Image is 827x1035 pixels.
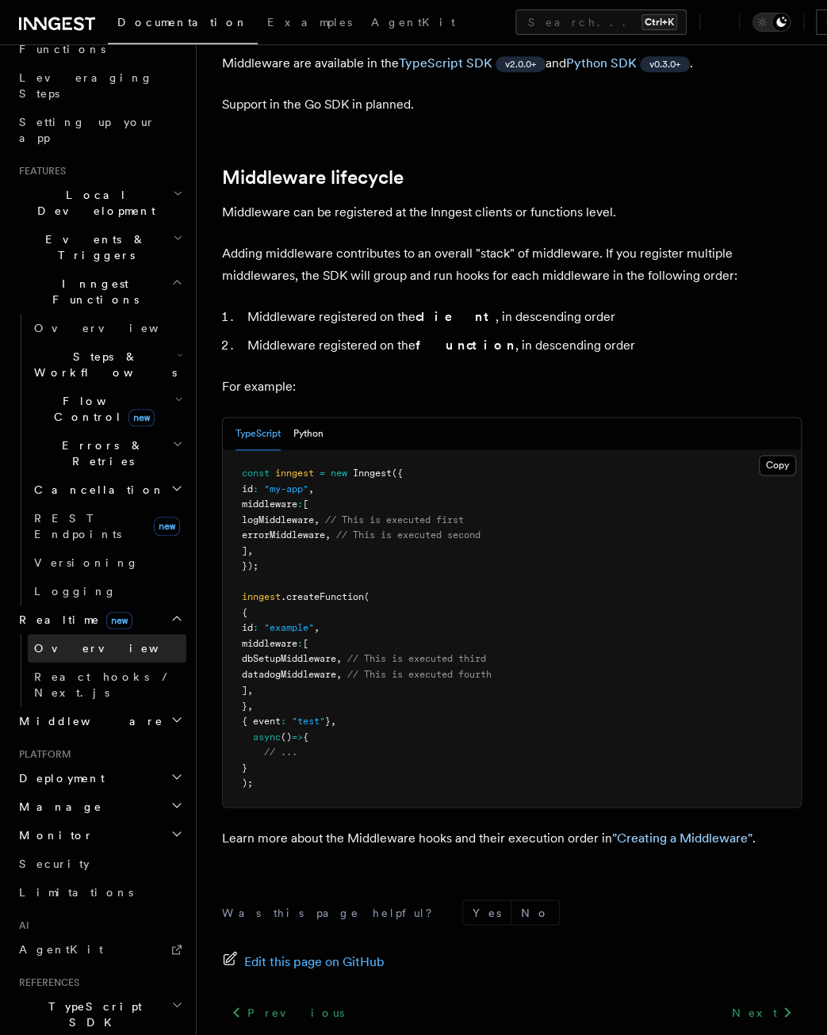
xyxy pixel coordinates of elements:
[362,5,465,43] a: AgentKit
[222,376,802,398] p: For example:
[222,243,802,287] p: Adding middleware contributes to an overall "stack" of middleware. If you register multiple middl...
[222,166,404,189] a: Middleware lifecycle
[336,653,342,664] span: ,
[242,498,297,510] span: middleware
[28,431,186,475] button: Errors & Retries
[347,669,492,680] span: // This is executed fourth
[242,715,281,726] span: { event
[13,181,186,225] button: Local Development
[253,731,281,742] span: async
[28,634,186,663] a: Overview
[13,187,173,219] span: Local Development
[264,483,308,495] span: "my-app"
[247,700,253,711] span: ,
[281,591,364,602] span: .createFunction
[303,638,308,649] span: [
[511,900,559,924] button: No
[13,792,186,821] button: Manage
[242,468,270,479] span: const
[28,393,174,425] span: Flow Control
[13,605,186,634] button: Realtimenew
[247,545,253,556] span: ,
[222,94,802,116] p: Support in the Go SDK in planned.
[253,622,258,633] span: :
[364,591,369,602] span: (
[292,715,325,726] span: "test"
[28,342,186,387] button: Steps & Workflows
[242,700,247,711] span: }
[117,16,248,29] span: Documentation
[28,482,165,498] span: Cancellation
[28,349,177,380] span: Steps & Workflows
[13,748,71,761] span: Platform
[759,455,796,475] button: Copy
[243,334,802,357] li: Middleware registered on the , in descending order
[242,669,336,680] span: datadogMiddleware
[649,58,680,71] span: v0.3.0+
[297,638,303,649] span: :
[34,322,197,334] span: Overview
[243,306,802,328] li: Middleware registered on the , in descending order
[19,886,133,899] span: Limitations
[275,468,314,479] span: inngest
[314,622,320,633] span: ,
[336,529,481,540] span: // This is executed second
[13,276,171,307] span: Inngest Functions
[28,548,186,577] a: Versioning
[28,437,172,469] span: Errors & Retries
[28,577,186,605] a: Logging
[34,512,121,540] span: REST Endpoints
[347,653,486,664] span: // This is executed third
[320,468,325,479] span: =
[13,999,171,1030] span: TypeScript SDK
[28,663,186,707] a: React hooks / Next.js
[222,52,802,74] p: Middleware are available in the and .
[292,731,303,742] span: =>
[13,231,173,263] span: Events & Triggers
[242,622,253,633] span: id
[13,821,186,850] button: Monitor
[242,777,253,788] span: );
[267,16,352,29] span: Examples
[13,707,186,735] button: Middleware
[314,514,320,525] span: ,
[612,830,752,845] a: "Creating a Middleware"
[19,71,153,100] span: Leveraging Steps
[13,108,186,152] a: Setting up your app
[331,715,336,726] span: ,
[293,418,324,450] button: Python
[242,545,247,556] span: ]
[13,919,29,932] span: AI
[325,529,331,540] span: ,
[242,607,247,618] span: {
[128,409,155,426] span: new
[222,950,385,972] a: Edit this page on GitHub
[336,669,342,680] span: ,
[515,10,687,35] button: Search...Ctrl+K
[13,314,186,605] div: Inngest Functions
[264,746,297,757] span: // ...
[303,731,308,742] span: {
[303,498,308,510] span: [
[34,585,117,598] span: Logging
[13,63,186,108] a: Leveraging Steps
[28,475,186,504] button: Cancellation
[258,5,362,43] a: Examples
[235,418,281,450] button: TypeScript
[253,483,258,495] span: :
[325,514,464,525] span: // This is executed first
[331,468,347,479] span: new
[19,857,90,870] span: Security
[722,998,802,1026] a: Next
[13,976,79,989] span: References
[566,55,637,71] a: Python SDK
[34,670,174,699] span: React hooks / Next.js
[242,638,297,649] span: middleware
[641,14,677,30] kbd: Ctrl+K
[247,684,253,695] span: ,
[19,943,103,956] span: AgentKit
[415,309,496,324] strong: client
[108,5,258,44] a: Documentation
[399,55,492,71] a: TypeScript SDK
[222,201,802,223] p: Middleware can be registered at the Inngest clients or functions level.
